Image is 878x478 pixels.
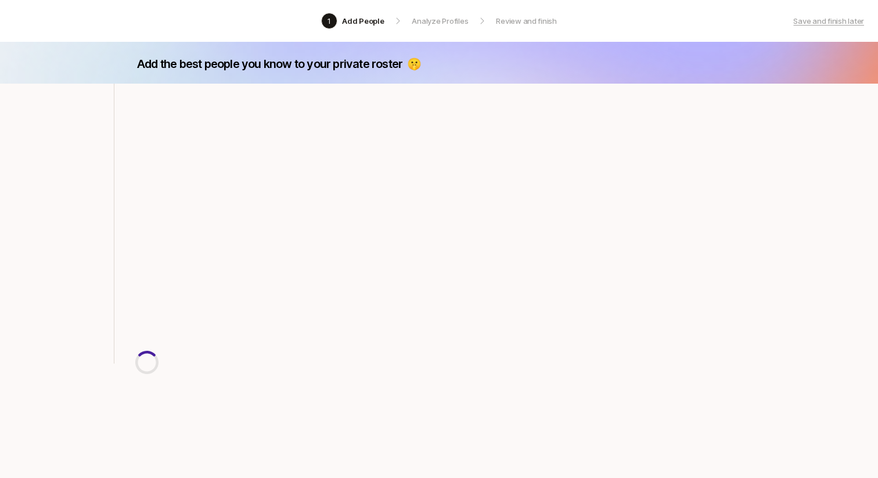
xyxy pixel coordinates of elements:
[793,15,864,27] a: Save and finish later
[137,56,402,72] p: Add the best people you know to your private roster
[342,15,384,27] p: Add People
[407,56,421,72] p: 🤫
[496,15,557,27] p: Review and finish
[412,15,468,27] p: Analyze Profiles
[328,15,331,27] p: 1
